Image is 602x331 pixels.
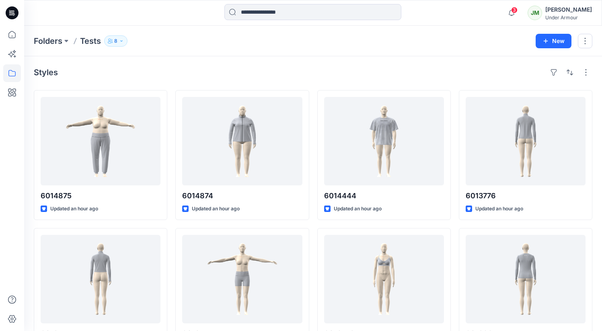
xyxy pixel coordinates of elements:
[334,205,382,213] p: Updated an hour ago
[192,205,240,213] p: Updated an hour ago
[475,205,523,213] p: Updated an hour ago
[545,14,592,21] div: Under Armour
[466,235,586,323] a: 6013664
[41,190,160,201] p: 6014875
[182,190,302,201] p: 6014874
[324,190,444,201] p: 6014444
[528,6,542,20] div: JM
[114,37,117,45] p: 8
[41,97,160,185] a: 6014875
[34,68,58,77] h4: Styles
[80,35,101,47] p: Tests
[466,190,586,201] p: 6013776
[50,205,98,213] p: Updated an hour ago
[536,34,571,48] button: New
[104,35,127,47] button: 8
[182,235,302,323] a: 6013747
[324,97,444,185] a: 6014444
[34,35,62,47] a: Folders
[182,97,302,185] a: 6014874
[511,7,518,13] span: 3
[545,5,592,14] div: [PERSON_NAME]
[41,235,160,323] a: 6013775
[466,97,586,185] a: 6013776
[324,235,444,323] a: 6013743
